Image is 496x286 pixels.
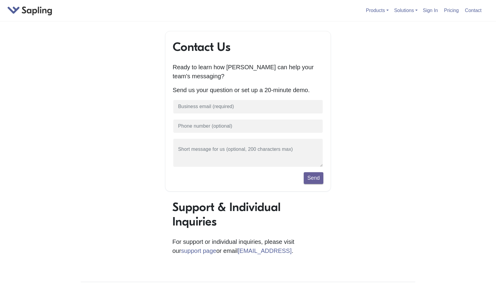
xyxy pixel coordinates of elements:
[366,8,388,13] a: Products
[173,40,323,54] h1: Contact Us
[463,5,484,15] a: Contact
[394,8,418,13] a: Solutions
[238,247,292,254] a: [EMAIL_ADDRESS]
[172,237,324,255] p: For support or individual inquiries, please visit our or email .
[420,5,440,15] a: Sign In
[173,99,323,114] input: Business email (required)
[173,85,323,95] p: Send us your question or set up a 20-minute demo.
[173,119,323,134] input: Phone number (optional)
[442,5,461,15] a: Pricing
[304,172,323,184] button: Send
[181,247,216,254] a: support page
[173,63,323,81] p: Ready to learn how [PERSON_NAME] can help your team's messaging?
[172,200,324,229] h1: Support & Individual Inquiries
